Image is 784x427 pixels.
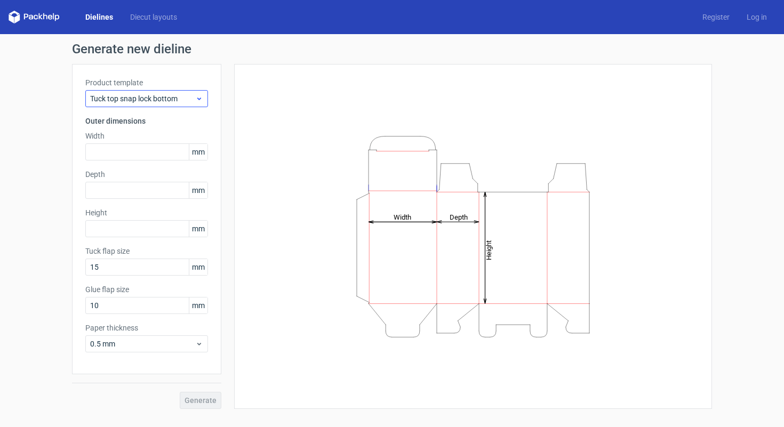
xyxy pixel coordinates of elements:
[122,12,186,22] a: Diecut layouts
[90,339,195,349] span: 0.5 mm
[189,144,207,160] span: mm
[77,12,122,22] a: Dielines
[189,221,207,237] span: mm
[394,213,411,221] tspan: Width
[72,43,712,55] h1: Generate new dieline
[85,246,208,256] label: Tuck flap size
[485,240,493,260] tspan: Height
[85,131,208,141] label: Width
[85,323,208,333] label: Paper thickness
[85,207,208,218] label: Height
[450,213,468,221] tspan: Depth
[85,77,208,88] label: Product template
[85,116,208,126] h3: Outer dimensions
[189,259,207,275] span: mm
[90,93,195,104] span: Tuck top snap lock bottom
[738,12,775,22] a: Log in
[85,284,208,295] label: Glue flap size
[189,297,207,313] span: mm
[85,169,208,180] label: Depth
[694,12,738,22] a: Register
[189,182,207,198] span: mm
